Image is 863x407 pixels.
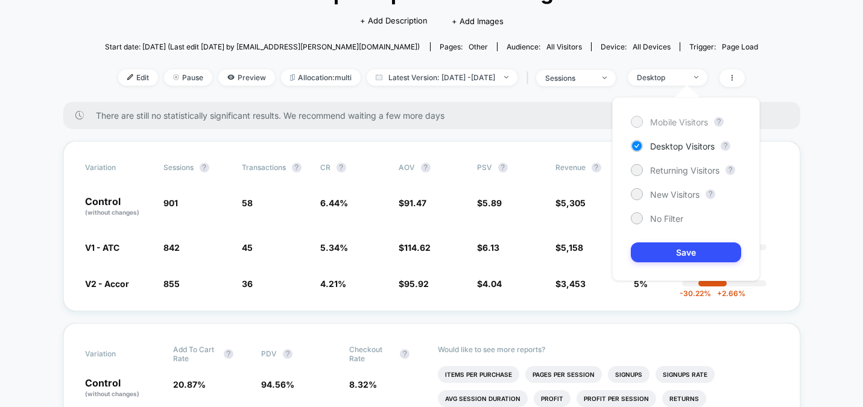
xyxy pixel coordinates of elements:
span: -30.22 % [680,289,711,298]
img: end [504,76,508,78]
span: $ [477,279,502,289]
span: $ [555,242,583,253]
span: Preview [218,69,275,86]
span: All Visitors [546,42,582,51]
span: 94.56 % [261,379,294,390]
span: $ [477,242,499,253]
p: Would like to see more reports? [438,345,779,354]
span: 8.32 % [349,379,377,390]
span: $ [555,198,586,208]
img: calendar [376,74,382,80]
span: Add To Cart Rate [173,345,218,363]
div: Trigger: [689,42,758,51]
img: end [173,74,179,80]
button: ? [498,163,508,172]
li: Signups Rate [656,366,715,383]
span: There are still no statistically significant results. We recommend waiting a few more days [96,110,776,121]
div: sessions [545,74,593,83]
span: PSV [477,163,492,172]
button: ? [283,349,292,359]
li: Avg Session Duration [438,390,528,407]
div: Pages: [440,42,488,51]
span: Returning Visitors [650,165,719,175]
span: Latest Version: [DATE] - [DATE] [367,69,517,86]
span: (without changes) [85,209,139,216]
span: 3,453 [561,279,586,289]
span: Start date: [DATE] (Last edit [DATE] by [EMAIL_ADDRESS][PERSON_NAME][DOMAIN_NAME]) [105,42,420,51]
span: Page Load [722,42,758,51]
img: end [602,77,607,79]
span: | [523,69,536,87]
span: (without changes) [85,390,139,397]
button: ? [292,163,302,172]
p: Control [85,378,161,399]
span: Allocation: multi [281,69,361,86]
span: 2.66 % [711,289,745,298]
span: Desktop Visitors [650,141,715,151]
button: ? [337,163,346,172]
span: Pause [164,69,212,86]
button: ? [714,117,724,127]
span: 5,158 [561,242,583,253]
span: Edit [118,69,158,86]
button: ? [224,349,233,359]
div: Desktop [637,73,685,82]
span: 91.47 [404,198,426,208]
span: 901 [163,198,178,208]
span: Revenue [555,163,586,172]
span: New Visitors [650,189,700,200]
span: Sessions [163,163,194,172]
li: Pages Per Session [525,366,602,383]
img: end [694,76,698,78]
span: 95.92 [404,279,429,289]
button: ? [421,163,431,172]
span: + [717,289,722,298]
li: Items Per Purchase [438,366,519,383]
span: $ [477,198,502,208]
span: CR [320,163,330,172]
span: 842 [163,242,180,253]
span: all devices [633,42,671,51]
span: $ [399,279,429,289]
img: rebalance [290,74,295,81]
button: ? [200,163,209,172]
button: ? [706,189,715,199]
span: + Add Description [360,15,428,27]
li: Signups [608,366,650,383]
span: 4.04 [482,279,502,289]
span: Mobile Visitors [650,117,708,127]
div: Audience: [507,42,582,51]
span: Variation [85,345,151,363]
span: 6.13 [482,242,499,253]
span: AOV [399,163,415,172]
span: Device: [591,42,680,51]
button: Save [631,242,741,262]
span: 58 [242,198,253,208]
span: + Add Images [452,16,504,26]
span: $ [399,242,431,253]
span: 5.89 [482,198,502,208]
li: Profit Per Session [577,390,656,407]
span: 36 [242,279,253,289]
img: edit [127,74,133,80]
li: Profit [534,390,571,407]
span: $ [399,198,426,208]
span: V1 - ATC [85,242,119,253]
span: 114.62 [404,242,431,253]
span: 855 [163,279,180,289]
span: 4.21 % [320,279,346,289]
span: PDV [261,349,277,358]
button: ? [400,349,409,359]
span: V2 - Accor [85,279,129,289]
span: other [469,42,488,51]
button: ? [721,141,730,151]
span: Variation [85,163,151,172]
p: Control [85,197,151,217]
button: ? [725,165,735,175]
span: 5.34 % [320,242,348,253]
span: Checkout Rate [349,345,394,363]
span: $ [555,279,586,289]
span: 20.87 % [173,379,206,390]
span: 45 [242,242,253,253]
span: Transactions [242,163,286,172]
